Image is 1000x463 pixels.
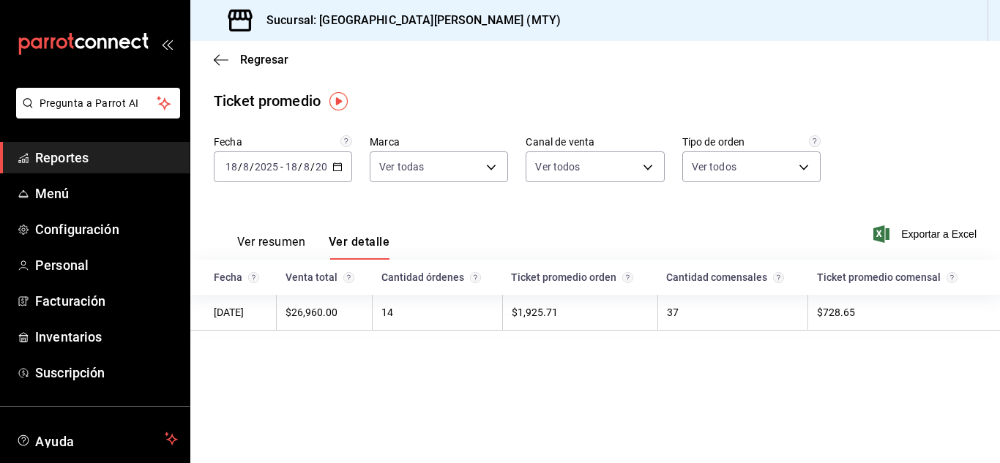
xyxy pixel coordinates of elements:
[277,295,373,331] td: $26,960.00
[214,90,321,112] div: Ticket promedio
[190,295,277,331] td: [DATE]
[254,161,279,173] input: ----
[657,295,807,331] td: 37
[470,272,481,283] svg: Cantidad de órdenes en el día.
[298,161,302,173] span: /
[315,161,340,173] input: ----
[255,12,561,29] h3: Sucursal: [GEOGRAPHIC_DATA][PERSON_NAME] (MTY)
[238,161,242,173] span: /
[285,161,298,173] input: --
[303,161,310,173] input: --
[370,137,508,147] label: Marca
[214,53,288,67] button: Regresar
[237,235,389,260] div: navigation tabs
[35,148,178,167] span: Reportes
[526,137,664,147] label: Canal de venta
[535,159,580,174] span: Ver todos
[35,184,178,203] span: Menú
[511,271,649,283] div: Ticket promedio orden
[329,235,389,260] button: Ver detalle
[250,161,254,173] span: /
[773,272,784,283] svg: Comensales atendidos en el día.
[35,327,178,347] span: Inventarios
[40,96,157,111] span: Pregunta a Parrot AI
[682,137,821,147] label: Tipo de orden
[622,272,633,283] svg: Venta total / Cantidad de órdenes.
[237,235,305,260] button: Ver resumen
[35,430,159,448] span: Ayuda
[280,161,283,173] span: -
[310,161,315,173] span: /
[502,295,657,331] td: $1,925.71
[666,271,799,283] div: Cantidad comensales
[35,363,178,383] span: Suscripción
[10,106,180,121] a: Pregunta a Parrot AI
[876,225,977,243] button: Exportar a Excel
[343,272,354,283] svg: Suma del total de las órdenes del día considerando: Cargos por servicio, Descuentos de artículos,...
[35,291,178,311] span: Facturación
[35,219,178,239] span: Configuración
[809,135,821,147] svg: Todas las órdenes contabilizan 1 comensal a excepción de órdenes de mesa con comensales obligator...
[379,159,424,174] span: Ver todas
[808,295,1000,331] td: $728.65
[692,159,736,174] span: Ver todos
[286,271,364,283] div: Venta total
[161,38,173,50] button: open_drawer_menu
[373,295,503,331] td: 14
[214,271,268,283] div: Fecha
[240,53,288,67] span: Regresar
[16,88,180,118] button: Pregunta a Parrot AI
[329,92,348,110] img: Tooltip marker
[248,272,259,283] svg: Solamente se muestran las fechas con venta.
[242,161,250,173] input: --
[947,272,958,283] svg: Venta total / Cantidad de comensales.
[381,271,494,283] div: Cantidad órdenes
[225,161,238,173] input: --
[214,137,352,147] label: Fecha
[817,271,977,283] div: Ticket promedio comensal
[35,255,178,275] span: Personal
[340,135,352,147] svg: Información delimitada a máximo 62 días.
